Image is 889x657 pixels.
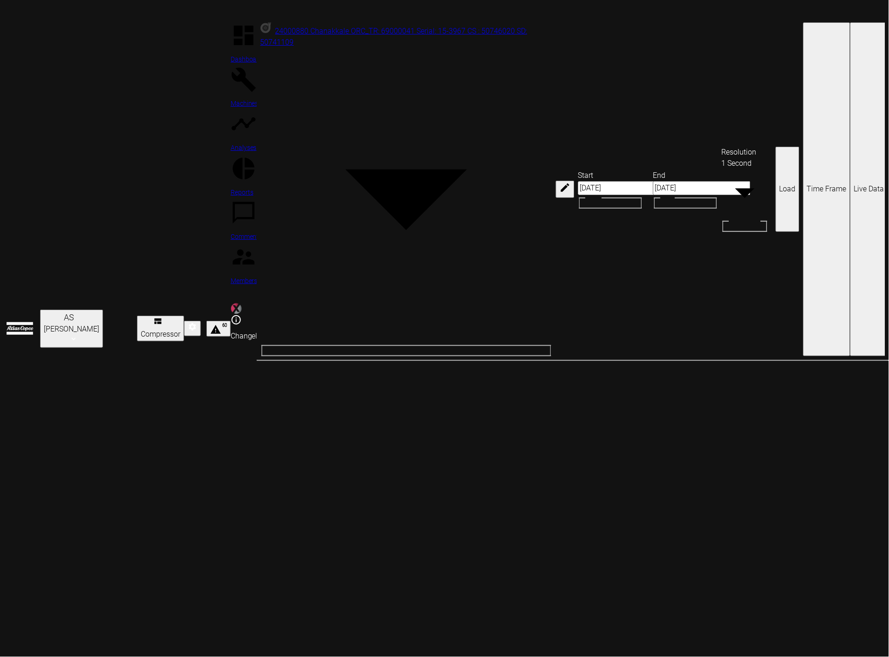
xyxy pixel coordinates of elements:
button: Live Data [850,22,888,356]
img: logo [7,322,33,335]
button: andreas.schmitt@atlascopco.com [40,310,103,348]
span: 60 [222,322,227,335]
div: AS [43,311,96,324]
button: Time Frame [803,22,850,356]
input: MM/DD/YYYY [653,181,751,195]
input: MM/DD/YYYY [578,181,676,195]
button: Edit machine [556,181,574,198]
label: Start [578,170,643,181]
button: Load [776,147,800,232]
label: Resolution [722,147,768,158]
div: 1 Second [722,158,768,169]
button: displayAlerts [206,321,231,337]
a: 24000880 Chanakkale ORC_TR: 69000041 Serial: 15-3967 CS : 50746020 SD: 50741109 [260,27,527,47]
button: Compressor [137,316,184,341]
button: Settings [184,321,201,336]
label: End [653,170,718,181]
